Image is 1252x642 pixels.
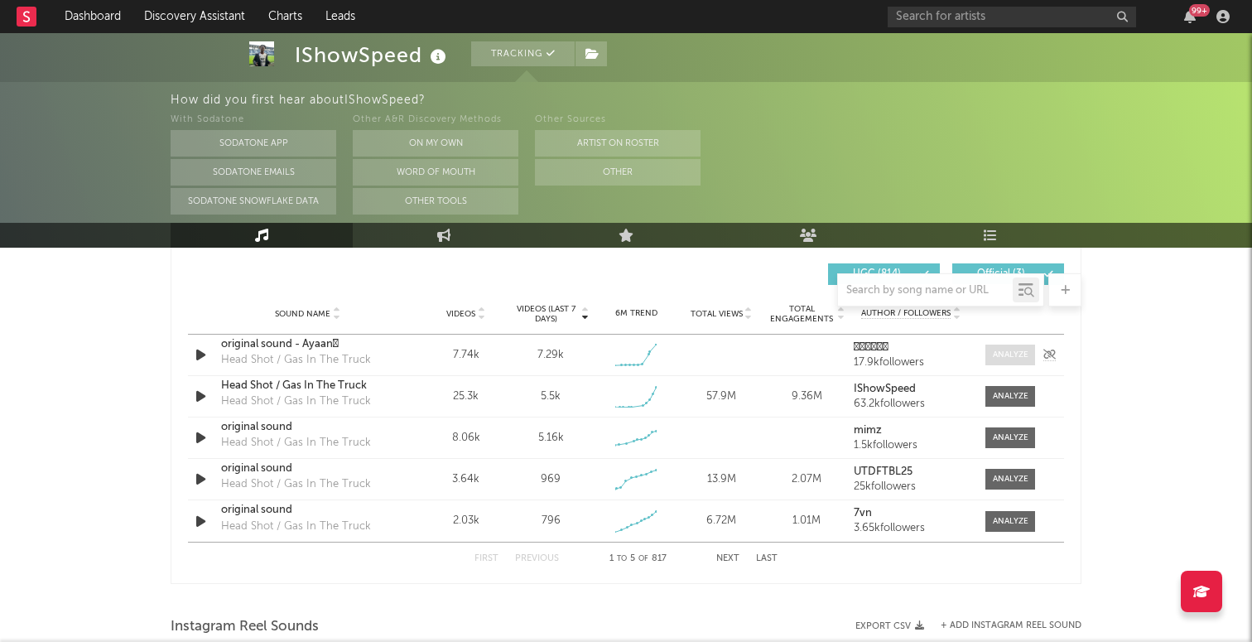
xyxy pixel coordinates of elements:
div: 1.5k followers [854,440,969,451]
div: Head Shot / Gas In The Truck [221,476,371,493]
div: 7.29k [537,347,564,364]
a: original sound - Ayaan𒉭 [221,336,394,353]
div: 63.2k followers [854,398,969,410]
div: 796 [542,513,561,529]
a: UTDFTBL25 [854,466,969,478]
div: With Sodatone [171,110,336,130]
div: 6M Trend [598,307,675,320]
button: Other [535,159,701,186]
button: Word Of Mouth [353,159,518,186]
div: 17.9k followers [854,357,969,369]
div: 25.3k [427,389,504,405]
div: 3.64k [427,471,504,488]
div: 6.72M [683,513,760,529]
button: On My Own [353,130,518,157]
a: Head Shot / Gas In The Truck [221,378,394,394]
button: Sodatone Snowflake Data [171,188,336,215]
button: First [474,554,498,563]
a: mimz [854,425,969,437]
span: Total Views [691,309,743,319]
strong: UTDFTBL25 [854,466,913,477]
a: IShowSpeed [854,384,969,395]
button: Sodatone App [171,130,336,157]
div: 7.74k [427,347,504,364]
span: Author / Followers [861,308,951,319]
div: 969 [541,471,561,488]
button: Artist on Roster [535,130,701,157]
strong: 𝙰𝚢𝚊𝚊𝚗𒉭 [854,342,888,353]
strong: IShowSpeed [854,384,916,394]
div: 13.9M [683,471,760,488]
div: 1.01M [768,513,845,529]
div: 8.06k [427,430,504,447]
span: Total Engagements [768,304,835,324]
a: original sound [221,502,394,519]
div: Head Shot / Gas In The Truck [221,435,371,451]
a: 7vn [854,508,969,519]
div: Other Sources [535,110,701,130]
div: + Add Instagram Reel Sound [924,621,1081,630]
div: 3.65k followers [854,523,969,534]
a: 𝙰𝚢𝚊𝚊𝚗𒉭 [854,342,969,354]
span: Official ( 3 ) [963,269,1039,279]
a: original sound [221,419,394,436]
div: 2.03k [427,513,504,529]
button: + Add Instagram Reel Sound [941,621,1081,630]
div: 1 5 817 [592,549,683,569]
div: Head Shot / Gas In The Truck [221,519,371,535]
button: Previous [515,554,559,563]
button: Next [716,554,739,563]
div: 25k followers [854,481,969,493]
a: original sound [221,461,394,477]
span: UGC ( 814 ) [839,269,915,279]
div: 9.36M [768,389,845,405]
strong: mimz [854,425,882,436]
div: 5.16k [538,430,564,447]
div: 57.9M [683,389,760,405]
button: Export CSV [855,621,924,631]
div: 99 + [1189,4,1210,17]
span: Sound Name [275,309,330,319]
div: How did you first hear about IShowSpeed ? [171,90,1252,110]
div: 5.5k [541,389,561,405]
input: Search for artists [888,7,1136,27]
span: to [617,555,627,562]
button: 99+ [1184,10,1196,23]
button: UGC(814) [828,263,940,285]
div: Head Shot / Gas In The Truck [221,352,371,369]
span: Instagram Reel Sounds [171,617,319,637]
button: Official(3) [952,263,1064,285]
div: Other A&R Discovery Methods [353,110,518,130]
button: Other Tools [353,188,518,215]
div: IShowSpeed [295,41,450,69]
div: 2.07M [768,471,845,488]
strong: 7vn [854,508,872,519]
button: Last [756,554,778,563]
span: Videos [446,309,475,319]
button: Tracking [471,41,575,66]
input: Search by song name or URL [838,284,1013,297]
button: Sodatone Emails [171,159,336,186]
div: Head Shot / Gas In The Truck [221,393,371,410]
span: Videos (last 7 days) [513,304,580,324]
span: of [638,555,648,562]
